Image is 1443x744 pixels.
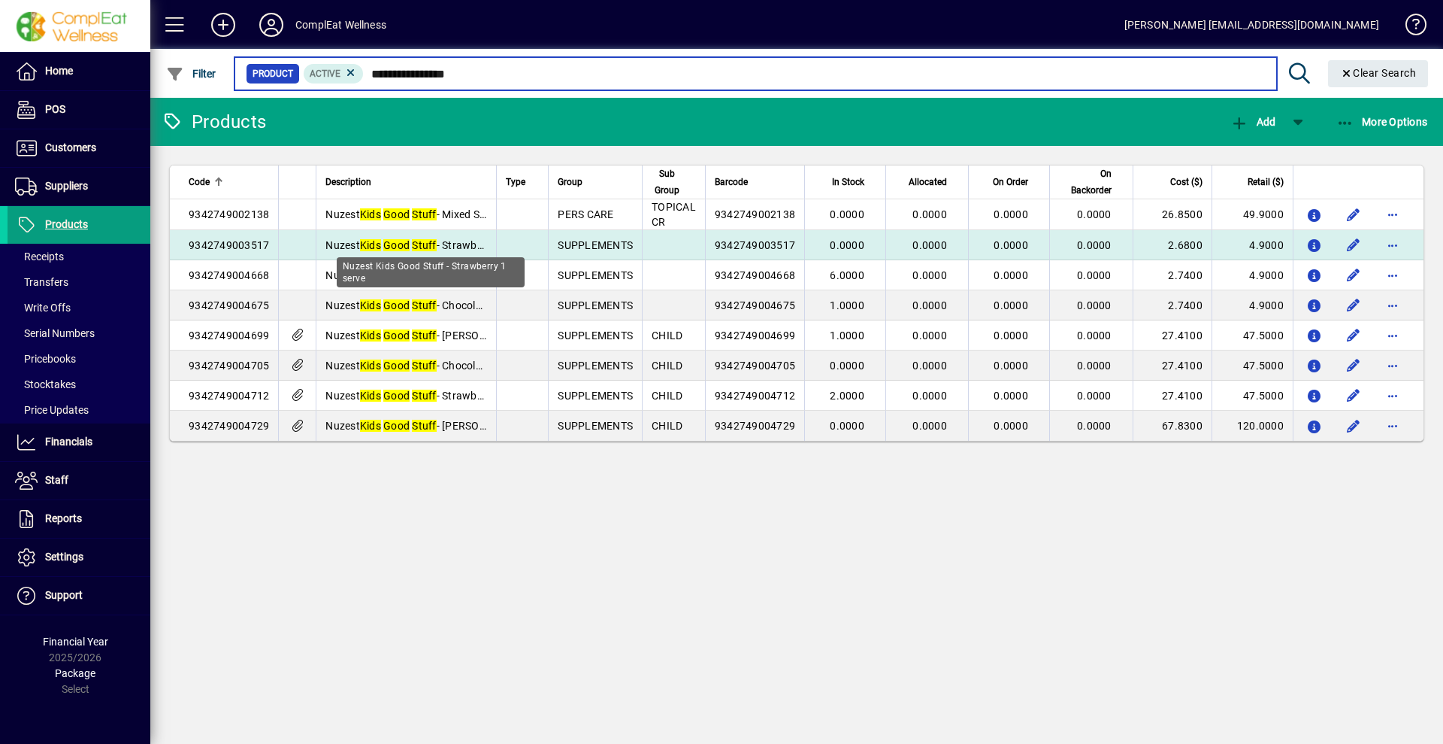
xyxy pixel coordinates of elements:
a: Stocktakes [8,372,150,397]
span: Price Updates [15,404,89,416]
span: Reports [45,512,82,524]
span: Nuzest - [PERSON_NAME] 675g [325,420,552,432]
div: In Stock [814,174,878,190]
span: PERS CARE [558,208,613,220]
em: Kids [360,329,381,342]
span: 9342749004712 [715,390,795,402]
span: Type [506,174,525,190]
td: 27.4100 [1133,351,1212,381]
span: SUPPLEMENTS [558,299,633,311]
a: Support [8,577,150,615]
span: 0.0000 [912,390,947,402]
a: Receipts [8,244,150,269]
span: 9342749004699 [189,329,269,342]
span: Product [253,66,293,81]
div: Group [558,174,633,190]
span: Write Offs [15,302,71,314]
div: Description [325,174,487,190]
button: Edit [1342,233,1366,257]
span: 9342749004675 [715,299,795,311]
span: 9342749004729 [189,420,269,432]
span: Retail ($) [1248,174,1284,190]
em: Good [383,239,410,251]
a: Financials [8,424,150,461]
span: SUPPLEMENTS [558,329,633,342]
button: More options [1381,233,1405,257]
span: Stocktakes [15,378,76,390]
span: More Options [1336,116,1428,128]
span: 9342749004729 [715,420,795,432]
span: 0.0000 [994,390,1028,402]
em: Stuff [412,360,436,372]
span: Allocated [909,174,947,190]
div: [PERSON_NAME] [EMAIL_ADDRESS][DOMAIN_NAME] [1124,13,1379,37]
span: In Stock [832,174,864,190]
span: SUPPLEMENTS [558,420,633,432]
button: Edit [1342,414,1366,438]
div: Code [189,174,269,190]
button: More options [1381,414,1405,438]
span: 0.0000 [1077,208,1112,220]
a: Price Updates [8,397,150,423]
span: 0.0000 [1077,299,1112,311]
span: Customers [45,141,96,153]
button: Edit [1342,293,1366,317]
em: Good [383,390,410,402]
td: 47.5000 [1212,381,1293,411]
span: SUPPLEMENTS [558,360,633,372]
span: Description [325,174,371,190]
span: Nuzest - [PERSON_NAME] 1 serve [325,269,561,281]
span: 0.0000 [1077,329,1112,342]
span: 1.0000 [830,299,864,311]
button: Profile [247,11,295,38]
a: POS [8,91,150,129]
td: 27.4100 [1133,320,1212,351]
span: 9342749004699 [715,329,795,342]
div: Sub Group [652,166,696,199]
em: Kids [360,390,381,402]
span: 0.0000 [912,329,947,342]
span: Nuzest - [PERSON_NAME] 225g [325,329,552,342]
button: Add [1227,108,1279,135]
span: Transfers [15,276,68,288]
em: Good [383,208,410,220]
span: 6.0000 [830,269,864,281]
div: On Backorder [1059,166,1125,199]
span: 0.0000 [1077,239,1112,251]
em: Stuff [412,239,436,251]
span: 9342749004705 [715,360,795,372]
a: Reports [8,500,150,538]
span: 0.0000 [994,269,1028,281]
button: More options [1381,263,1405,287]
span: 1.0000 [830,329,864,342]
span: 0.0000 [912,239,947,251]
span: 0.0000 [1077,390,1112,402]
a: Home [8,53,150,90]
span: SUPPLEMENTS [558,390,633,402]
span: CHILD [652,390,682,402]
td: 49.9000 [1212,199,1293,230]
div: Barcode [715,174,795,190]
span: 0.0000 [994,299,1028,311]
td: 2.6800 [1133,230,1212,260]
span: Support [45,589,83,601]
span: Pricebooks [15,353,76,365]
em: Kids [360,420,381,432]
button: Edit [1342,354,1366,378]
span: Nuzest - Strawberry 1 serve [325,239,532,251]
span: 0.0000 [912,360,947,372]
span: 9342749004668 [189,269,269,281]
td: 26.8500 [1133,199,1212,230]
span: Filter [166,68,216,80]
em: Good [383,299,410,311]
td: 47.5000 [1212,351,1293,381]
button: Edit [1342,384,1366,408]
span: Nuzest - Strawberry 225g [325,390,523,402]
span: POS [45,103,65,115]
span: On Backorder [1059,166,1112,199]
td: 4.9000 [1212,260,1293,290]
span: Code [189,174,210,190]
span: 9342749003517 [715,239,795,251]
span: 0.0000 [1077,420,1112,432]
a: Staff [8,462,150,500]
